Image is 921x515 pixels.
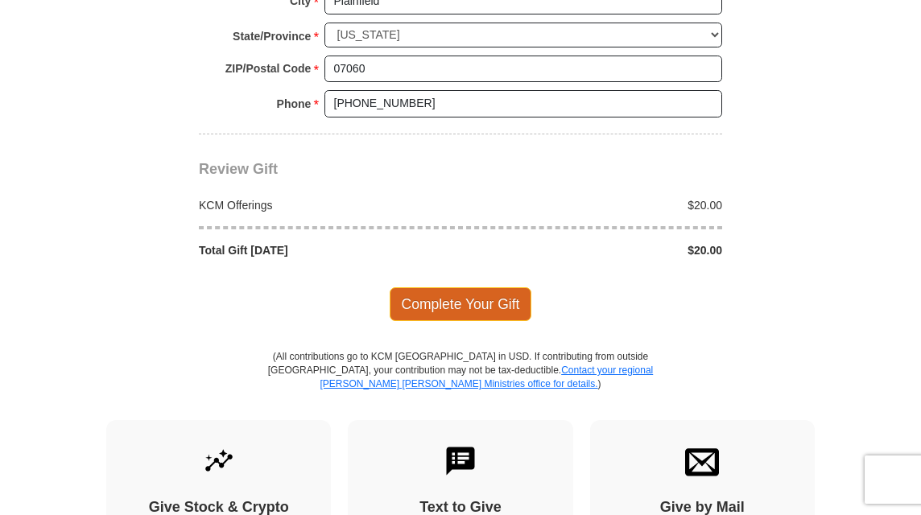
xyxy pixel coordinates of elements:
[191,242,461,258] div: Total Gift [DATE]
[277,93,312,115] strong: Phone
[460,197,731,213] div: $20.00
[267,350,654,420] p: (All contributions go to KCM [GEOGRAPHIC_DATA] in USD. If contributing from outside [GEOGRAPHIC_D...
[191,197,461,213] div: KCM Offerings
[390,287,532,321] span: Complete Your Gift
[460,242,731,258] div: $20.00
[444,444,477,478] img: text-to-give.svg
[225,57,312,80] strong: ZIP/Postal Code
[233,25,311,47] strong: State/Province
[685,444,719,478] img: envelope.svg
[199,161,278,177] span: Review Gift
[202,444,236,478] img: give-by-stock.svg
